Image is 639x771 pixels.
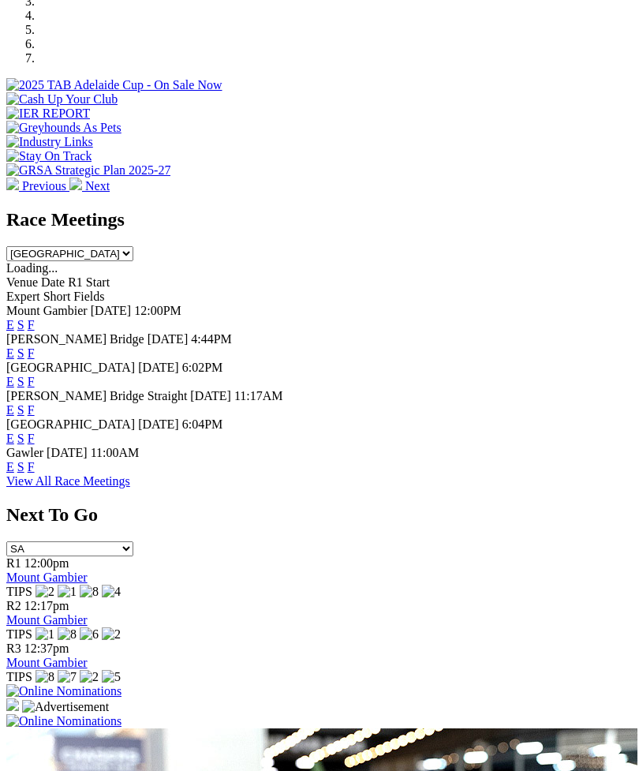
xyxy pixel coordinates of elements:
img: chevron-left-pager-white.svg [6,178,19,190]
img: chevron-right-pager-white.svg [69,178,82,190]
span: 11:17AM [234,389,283,402]
span: Mount Gambier [6,304,88,317]
span: [PERSON_NAME] Bridge Straight [6,389,187,402]
img: 7 [58,670,77,684]
img: 8 [58,627,77,642]
span: Previous [22,179,66,193]
a: S [17,318,24,331]
span: 12:00PM [134,304,181,317]
span: [GEOGRAPHIC_DATA] [6,417,135,431]
span: R1 Start [68,275,110,289]
span: [DATE] [138,417,179,431]
span: Date [41,275,65,289]
img: Greyhounds As Pets [6,121,121,135]
span: 12:37pm [24,642,69,655]
a: E [6,403,14,417]
a: E [6,432,14,445]
span: Gawler [6,446,43,459]
span: 4:44PM [191,332,232,346]
span: R1 [6,556,21,570]
a: Mount Gambier [6,656,88,669]
a: S [17,460,24,473]
span: [PERSON_NAME] Bridge [6,332,144,346]
a: F [28,403,35,417]
img: 2 [35,585,54,599]
span: TIPS [6,627,32,641]
img: 2 [80,670,99,684]
span: 11:00AM [91,446,140,459]
img: Industry Links [6,135,93,149]
span: R3 [6,642,21,655]
span: [DATE] [138,361,179,374]
span: [DATE] [190,389,231,402]
a: Mount Gambier [6,571,88,584]
span: Short [43,290,71,303]
a: F [28,375,35,388]
a: View All Race Meetings [6,474,130,488]
a: F [28,460,35,473]
a: F [28,346,35,360]
img: 1 [58,585,77,599]
a: S [17,375,24,388]
span: Next [85,179,110,193]
span: Fields [73,290,104,303]
a: S [17,403,24,417]
span: [DATE] [91,304,132,317]
span: [DATE] [47,446,88,459]
span: [DATE] [148,332,189,346]
img: 1 [35,627,54,642]
a: F [28,432,35,445]
h2: Race Meetings [6,209,633,230]
img: 2 [102,627,121,642]
a: E [6,375,14,388]
span: Expert [6,290,40,303]
img: 2025 TAB Adelaide Cup - On Sale Now [6,78,222,92]
a: E [6,346,14,360]
span: Venue [6,275,38,289]
img: 5 [102,670,121,684]
span: [GEOGRAPHIC_DATA] [6,361,135,374]
span: 12:17pm [24,599,69,612]
img: Online Nominations [6,714,121,728]
img: Stay On Track [6,149,92,163]
a: Previous [6,179,69,193]
span: R2 [6,599,21,612]
img: 15187_Greyhounds_GreysPlayCentral_Resize_SA_WebsiteBanner_300x115_2025.jpg [6,698,19,711]
img: 4 [102,585,121,599]
img: 8 [80,585,99,599]
img: 8 [35,670,54,684]
img: 6 [80,627,99,642]
span: 6:04PM [182,417,223,431]
a: Mount Gambier [6,613,88,627]
a: F [28,318,35,331]
span: 6:02PM [182,361,223,374]
span: TIPS [6,585,32,598]
span: TIPS [6,670,32,683]
h2: Next To Go [6,504,633,526]
a: S [17,346,24,360]
img: Advertisement [22,700,109,714]
a: Next [69,179,110,193]
img: GRSA Strategic Plan 2025-27 [6,163,170,178]
a: E [6,318,14,331]
a: E [6,460,14,473]
span: 12:00pm [24,556,69,570]
img: Cash Up Your Club [6,92,118,107]
img: IER REPORT [6,107,90,121]
span: Loading... [6,261,58,275]
img: Online Nominations [6,684,121,698]
a: S [17,432,24,445]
